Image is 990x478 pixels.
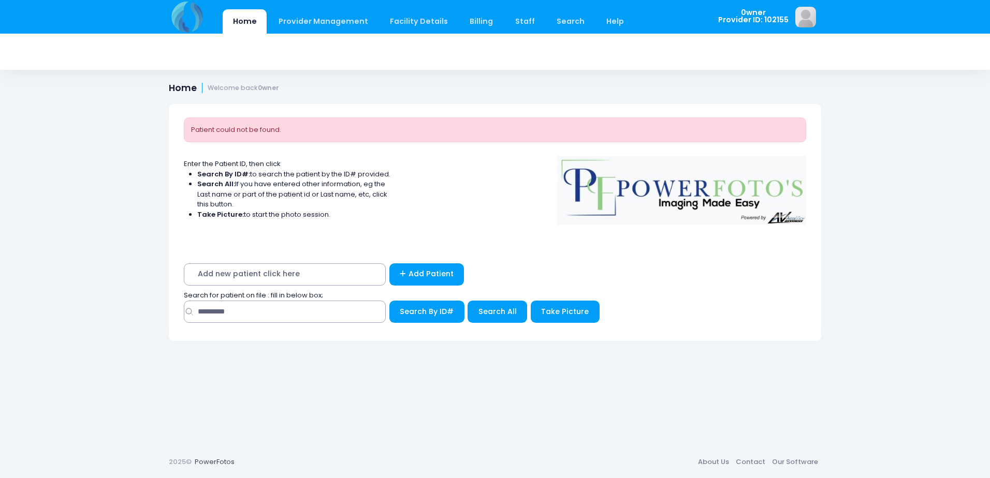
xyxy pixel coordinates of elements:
a: Contact [732,453,768,471]
span: Search All [478,306,517,317]
li: to start the photo session. [197,210,391,220]
strong: 0wner [258,83,279,92]
small: Welcome back [208,84,279,92]
a: Billing [460,9,503,34]
a: Provider Management [268,9,378,34]
li: If you have entered other information, eg the Last name or part of the patient id or Last name, e... [197,179,391,210]
strong: Search By ID#: [197,169,250,179]
a: Home [223,9,267,34]
a: PowerFotos [195,457,235,467]
img: Logo [552,149,811,226]
li: to search the patient by the ID# provided. [197,169,391,180]
strong: Search All: [197,179,235,189]
span: Search for patient on file : fill in below box; [184,290,323,300]
span: Search By ID# [400,306,454,317]
span: 2025© [169,457,192,467]
a: Staff [505,9,545,34]
span: 0wner Provider ID: 102155 [718,9,789,24]
a: About Us [694,453,732,471]
h1: Home [169,83,279,94]
span: Enter the Patient ID, then click [184,159,281,169]
a: Facility Details [380,9,458,34]
button: Search By ID# [389,301,464,323]
button: Search All [468,301,527,323]
span: Add new patient click here [184,263,386,286]
div: Patient could not be found. [184,117,806,142]
a: Our Software [768,453,821,471]
a: Help [596,9,634,34]
button: Take Picture [531,301,600,323]
span: Take Picture [541,306,589,317]
strong: Take Picture: [197,210,244,219]
a: Add Patient [389,263,464,286]
a: Search [546,9,594,34]
img: image [795,7,816,27]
